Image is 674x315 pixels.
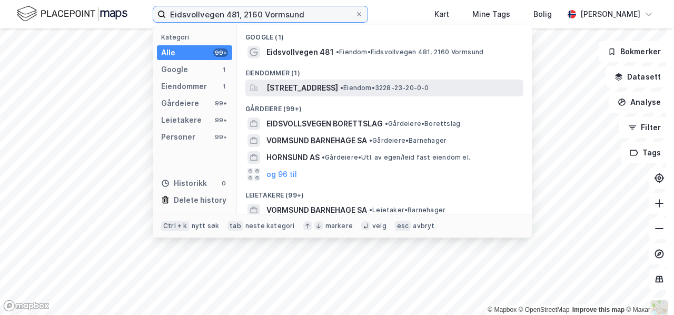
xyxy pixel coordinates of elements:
span: Eidsvollvegen 481 [266,46,334,58]
div: nytt søk [192,222,220,230]
div: Ctrl + k [161,221,190,231]
img: logo.f888ab2527a4732fd821a326f86c7f29.svg [17,5,127,23]
a: OpenStreetMap [519,306,570,313]
iframe: Chat Widget [621,264,674,315]
span: • [369,136,372,144]
a: Mapbox homepage [3,300,49,312]
div: Gårdeiere (99+) [237,96,532,115]
span: Gårdeiere • Utl. av egen/leid fast eiendom el. [322,153,470,162]
div: Kontrollprogram for chat [621,264,674,315]
div: Personer [161,131,195,143]
span: • [385,120,388,127]
span: • [336,48,339,56]
div: 99+ [213,133,228,141]
div: Leietakere [161,114,202,126]
div: Mine Tags [472,8,510,21]
span: • [369,206,372,214]
a: Mapbox [488,306,517,313]
button: Filter [619,117,670,138]
span: Gårdeiere • Borettslag [385,120,460,128]
span: • [340,84,343,92]
div: 99+ [213,99,228,107]
span: Eiendom • Eidsvollvegen 481, 2160 Vormsund [336,48,483,56]
div: 1 [220,82,228,91]
span: VORMSUND BARNEHAGE SA [266,134,367,147]
div: Eiendommer [161,80,207,93]
div: Alle [161,46,175,59]
input: Søk på adresse, matrikkel, gårdeiere, leietakere eller personer [166,6,355,22]
span: EIDSVOLLSVEGEN BORETTSLAG [266,117,383,130]
div: Historikk [161,177,207,190]
div: Eiendommer (1) [237,61,532,80]
div: esc [395,221,411,231]
span: [STREET_ADDRESS] [266,82,338,94]
button: og 96 til [266,168,297,181]
span: Leietaker • Barnehager [369,206,445,214]
button: Tags [621,142,670,163]
span: • [322,153,325,161]
a: Improve this map [572,306,625,313]
div: Kategori [161,33,232,41]
div: Leietakere (99+) [237,183,532,202]
div: neste kategori [245,222,295,230]
div: Kart [434,8,449,21]
div: 1 [220,65,228,74]
span: VORMSUND BARNEHAGE SA [266,204,367,216]
span: HORNSUND AS [266,151,320,164]
div: [PERSON_NAME] [580,8,640,21]
div: tab [227,221,243,231]
div: velg [372,222,386,230]
div: 99+ [213,48,228,57]
button: Analyse [609,92,670,113]
div: Google [161,63,188,76]
span: Gårdeiere • Barnehager [369,136,447,145]
button: Bokmerker [599,41,670,62]
div: 0 [220,179,228,188]
div: Bolig [533,8,552,21]
div: Google (1) [237,25,532,44]
span: Eiendom • 3228-23-20-0-0 [340,84,429,92]
div: avbryt [413,222,434,230]
div: markere [325,222,353,230]
div: 99+ [213,116,228,124]
div: Gårdeiere [161,97,199,110]
button: Datasett [606,66,670,87]
div: Delete history [174,194,226,206]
